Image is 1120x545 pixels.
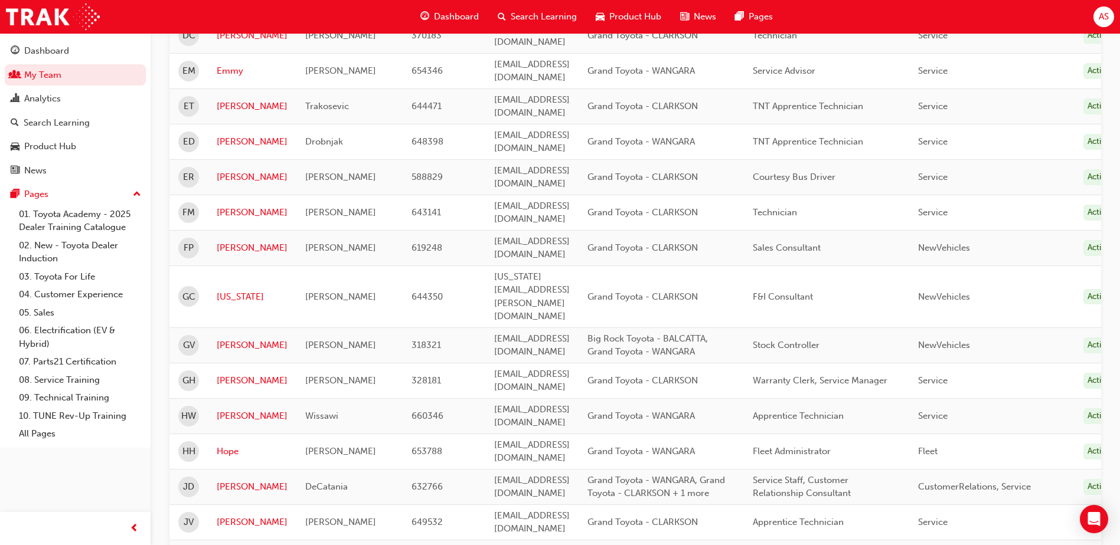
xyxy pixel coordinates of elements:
span: Service [918,65,948,76]
span: chart-icon [11,94,19,104]
span: [EMAIL_ADDRESS][DOMAIN_NAME] [494,510,570,534]
a: 08. Service Training [14,371,146,389]
span: Grand Toyota - WANGARA [587,411,695,421]
div: Product Hub [24,140,76,153]
span: EM [182,64,195,78]
span: 654346 [412,65,443,76]
span: Service [918,411,948,421]
div: Active [1083,63,1114,79]
button: DashboardMy TeamAnalyticsSearch LearningProduct HubNews [5,38,146,183]
a: Emmy [217,64,288,78]
span: CustomerRelations, Service [918,481,1031,492]
span: Grand Toyota - CLARKSON [587,291,698,302]
a: 05. Sales [14,304,146,322]
a: [PERSON_NAME] [217,241,288,255]
span: TNT Apprentice Technician [753,136,863,147]
span: [PERSON_NAME] [305,172,376,182]
span: Grand Toyota - WANGARA [587,136,695,147]
span: Grand Toyota - CLARKSON [587,172,698,182]
span: F&I Consultant [753,291,813,302]
span: Sales Consultant [753,242,821,253]
div: Open Intercom Messenger [1080,505,1108,533]
div: Active [1083,289,1114,305]
span: Service [918,101,948,111]
span: Apprentice Technician [753,411,844,421]
span: Technician [753,207,797,218]
a: [PERSON_NAME] [217,100,288,113]
a: 01. Toyota Academy - 2025 Dealer Training Catalogue [14,205,146,237]
span: 653788 [412,446,442,457]
span: guage-icon [420,9,429,24]
span: DeCatania [305,481,348,492]
button: AS [1093,6,1114,27]
span: DC [182,29,195,42]
span: Service [918,375,948,386]
span: Service [918,30,948,41]
span: Product Hub [609,10,661,24]
div: Analytics [24,92,61,106]
span: News [694,10,716,24]
span: Service Staff, Customer Relationship Consultant [753,475,851,499]
span: Grand Toyota - WANGARA, Grand Toyota - CLARKSON + 1 more [587,475,725,499]
span: Fleet [918,446,938,457]
a: 06. Electrification (EV & Hybrid) [14,321,146,353]
span: 588829 [412,172,443,182]
span: car-icon [596,9,605,24]
div: Active [1083,240,1114,256]
a: guage-iconDashboard [411,5,488,29]
span: Apprentice Technician [753,517,844,527]
a: Dashboard [5,40,146,62]
span: Warranty Clerk, Service Manager [753,375,887,386]
div: Active [1083,28,1114,44]
div: Active [1083,134,1114,150]
span: [PERSON_NAME] [305,65,376,76]
span: 632766 [412,481,443,492]
span: NewVehicles [918,242,970,253]
a: Search Learning [5,112,146,134]
span: 370183 [412,30,442,41]
span: Trakosevic [305,101,349,111]
span: 619248 [412,242,442,253]
span: ET [184,100,194,113]
span: 644471 [412,101,442,111]
span: Grand Toyota - CLARKSON [587,207,698,218]
span: [US_STATE][EMAIL_ADDRESS][PERSON_NAME][DOMAIN_NAME] [494,271,570,322]
span: AS [1099,10,1109,24]
span: [EMAIL_ADDRESS][DOMAIN_NAME] [494,236,570,260]
div: Active [1083,205,1114,221]
span: [PERSON_NAME] [305,375,376,386]
span: HW [181,409,196,423]
span: 318321 [412,340,441,350]
a: [PERSON_NAME] [217,480,288,494]
a: [PERSON_NAME] [217,374,288,388]
span: FM [182,206,195,219]
span: [EMAIL_ADDRESS][DOMAIN_NAME] [494,404,570,428]
span: Drobnjak [305,136,343,147]
a: search-iconSearch Learning [488,5,586,29]
span: TNT Apprentice Technician [753,101,863,111]
span: Service Advisor [753,65,815,76]
span: [EMAIL_ADDRESS][DOMAIN_NAME] [494,165,570,189]
span: search-icon [11,118,19,129]
a: 03. Toyota For Life [14,268,146,286]
div: Active [1083,99,1114,114]
span: Technician [753,30,797,41]
span: [EMAIL_ADDRESS][DOMAIN_NAME] [494,59,570,83]
a: [PERSON_NAME] [217,339,288,352]
div: News [24,164,47,178]
span: Grand Toyota - WANGARA [587,65,695,76]
div: Dashboard [24,44,69,58]
div: Active [1083,337,1114,353]
span: [EMAIL_ADDRESS][DOMAIN_NAME] [494,94,570,119]
span: JD [183,480,194,494]
span: [EMAIL_ADDRESS][DOMAIN_NAME] [494,201,570,225]
span: JV [184,516,194,529]
span: ED [183,135,195,149]
span: NewVehicles [918,291,970,302]
span: [PERSON_NAME] [305,517,376,527]
button: Pages [5,183,146,205]
span: [EMAIL_ADDRESS][DOMAIN_NAME] [494,439,570,464]
span: 660346 [412,411,443,421]
span: [EMAIL_ADDRESS][DOMAIN_NAME] [494,369,570,393]
span: Service [918,207,948,218]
